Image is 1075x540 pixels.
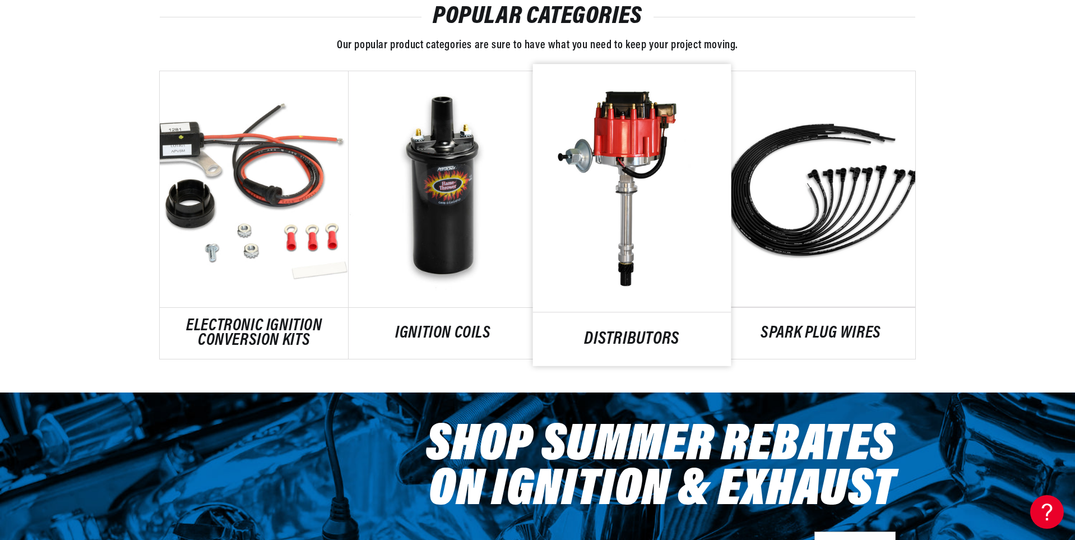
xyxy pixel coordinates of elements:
a: DISTRIBUTORS [533,332,731,347]
a: SPARK PLUG WIRES [726,326,915,341]
h2: Shop Summer Rebates on Ignition & Exhaust [426,424,896,514]
a: IGNITION COILS [349,326,537,341]
a: ELECTRONIC IGNITION CONVERSION KITS [160,319,349,348]
span: Our popular product categories are sure to have what you need to keep your project moving. [337,40,738,51]
h2: POPULAR CATEGORIES [160,6,915,27]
